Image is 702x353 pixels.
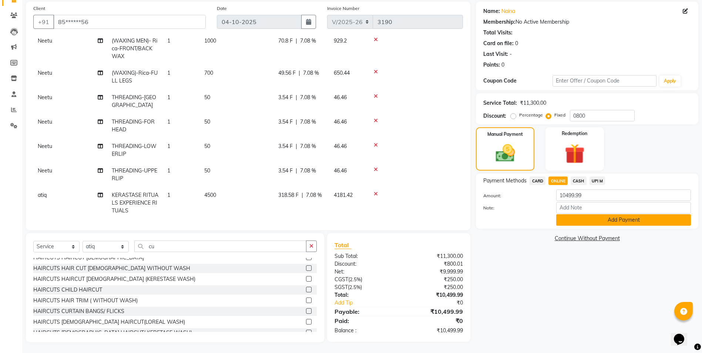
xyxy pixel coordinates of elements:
div: ( ) [329,283,399,291]
span: (WAXING)-Rica-FULL LEGS [112,70,158,84]
div: HAIRCUTS CURTAIN BANGS/ FLICKS [33,307,124,315]
div: HAIRCUTS HAIR TRIM ( WITHOUT WASH) [33,297,138,305]
span: 1 [167,37,170,44]
div: Coupon Code [483,77,552,85]
div: Net: [329,268,399,276]
button: +91 [33,15,54,29]
div: ₹250.00 [399,283,469,291]
span: 1 [167,94,170,101]
span: 3.54 F [278,167,293,175]
span: 1 [167,192,170,198]
div: Discount: [329,260,399,268]
button: Apply [659,75,681,87]
span: | [296,37,297,45]
div: Total: [329,291,399,299]
input: Enter Offer / Coupon Code [552,75,656,87]
div: Discount: [483,112,506,120]
span: 4181.42 [334,192,353,198]
div: Paid: [329,316,399,325]
span: Neetu [38,143,52,149]
div: 0 [501,61,504,69]
div: ₹11,300.00 [520,99,546,107]
div: HAIRCUTS [DEMOGRAPHIC_DATA] HAIRCUT( KERETASE WASH) [33,329,192,337]
img: _gift.svg [558,141,591,166]
span: 50 [204,94,210,101]
span: 2.5% [350,276,361,282]
span: 46.46 [334,167,347,174]
span: SGST [335,284,348,290]
span: 7.08 % [300,167,316,175]
div: ₹10,499.99 [399,291,469,299]
label: Redemption [562,130,587,137]
div: Sub Total: [329,252,399,260]
span: 4500 [204,192,216,198]
label: Percentage [519,112,543,118]
label: Date [217,5,227,12]
div: Balance : [329,327,399,334]
label: Fixed [554,112,565,118]
div: ₹0 [410,299,468,307]
span: 1 [167,118,170,125]
span: (WAXING MEN)- Rica-FRONT/BACK WAX [112,37,157,60]
label: Manual Payment [487,131,523,138]
label: Client [33,5,45,12]
button: Add Payment [556,214,691,226]
label: Amount: [478,192,551,199]
div: - [510,50,512,58]
span: | [296,94,297,101]
a: Naina [501,7,515,15]
span: Total [335,241,352,249]
div: ₹10,499.99 [399,327,469,334]
span: 50 [204,118,210,125]
span: CGST [335,276,348,283]
div: ₹9,999.99 [399,268,469,276]
input: Search by Name/Mobile/Email/Code [53,15,206,29]
span: 7.08 % [300,37,316,45]
span: 929.2 [334,37,347,44]
span: 49.56 F [278,69,296,77]
span: Neetu [38,118,52,125]
span: 3.54 F [278,94,293,101]
span: atiq [38,192,47,198]
span: CASH [571,176,587,185]
input: Search or Scan [134,241,306,252]
div: HAIRCUTS HAIR CUT [DEMOGRAPHIC_DATA] WITHOUT WASH [33,265,190,272]
div: Membership: [483,18,515,26]
span: 50 [204,167,210,174]
div: ( ) [329,276,399,283]
span: 46.46 [334,94,347,101]
span: THREADING-LOWERLIP [112,143,157,157]
div: No Active Membership [483,18,691,26]
span: 1 [167,70,170,76]
input: Add Note [556,202,691,214]
div: ₹0 [399,316,469,325]
span: 700 [204,70,213,76]
div: Name: [483,7,500,15]
span: Payment Methods [483,177,527,185]
span: | [296,167,297,175]
span: | [296,142,297,150]
span: 318.58 F [278,191,299,199]
span: Neetu [38,94,52,101]
span: | [296,118,297,126]
div: Payable: [329,307,399,316]
div: Points: [483,61,500,69]
span: 46.46 [334,118,347,125]
span: Neetu [38,37,52,44]
div: HAIRCUTS HAIRCUT [DEMOGRAPHIC_DATA] [33,254,144,262]
span: ONLINE [548,176,568,185]
span: 3.54 F [278,142,293,150]
span: KERASTASE RITUALS EXPERIENCE RITUALS [112,192,158,214]
span: | [302,191,303,199]
input: Amount [556,189,691,201]
span: 650.44 [334,70,350,76]
span: 7.08 % [300,142,316,150]
div: 0 [515,40,518,47]
span: 7.08 % [303,69,319,77]
span: CARD [530,176,545,185]
span: 3.54 F [278,118,293,126]
div: Last Visit: [483,50,508,58]
span: Neetu [38,167,52,174]
a: Add Tip [329,299,410,307]
span: 50 [204,143,210,149]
